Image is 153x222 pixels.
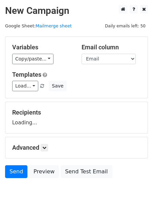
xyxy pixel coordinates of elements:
small: Google Sheet: [5,23,72,28]
a: Send [5,165,27,178]
a: Templates [12,71,41,78]
button: Save [49,81,66,91]
h2: New Campaign [5,5,148,17]
a: Mailmerge sheet [36,23,72,28]
span: Daily emails left: 50 [103,22,148,30]
a: Daily emails left: 50 [103,23,148,28]
h5: Email column [82,44,141,51]
h5: Variables [12,44,71,51]
a: Send Test Email [61,165,112,178]
div: Loading... [12,109,141,126]
a: Preview [29,165,59,178]
h5: Advanced [12,144,141,151]
a: Copy/paste... [12,54,53,64]
a: Load... [12,81,38,91]
h5: Recipients [12,109,141,116]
